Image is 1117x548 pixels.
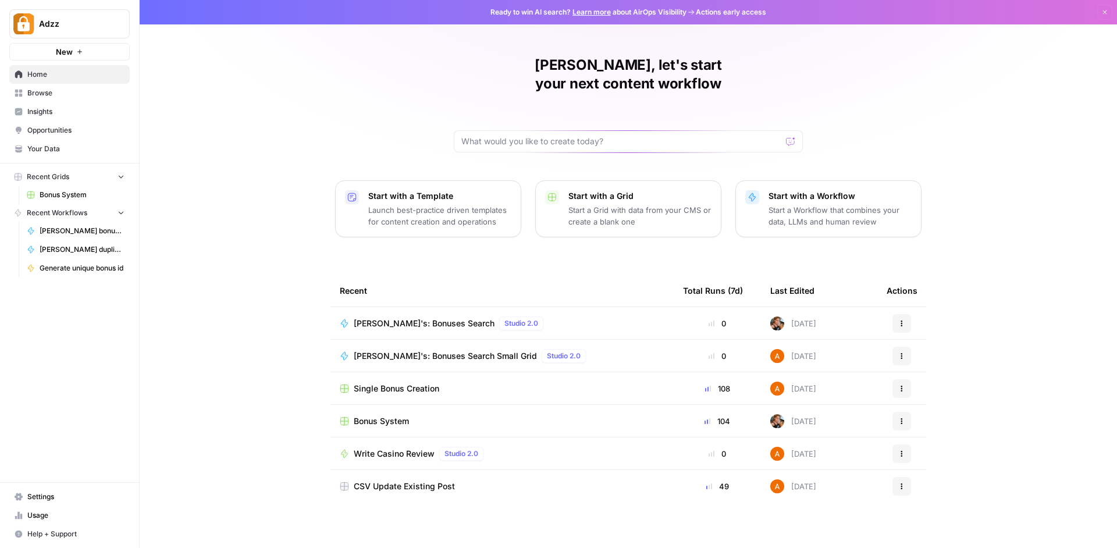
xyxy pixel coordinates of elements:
a: Bonus System [22,186,130,204]
button: Start with a WorkflowStart a Workflow that combines your data, LLMs and human review [735,180,922,237]
img: 1uqwqwywk0hvkeqipwlzjk5gjbnq [770,382,784,396]
span: Single Bonus Creation [354,383,439,394]
div: 0 [683,318,752,329]
span: Adzz [39,18,109,30]
a: Generate unique bonus id [22,259,130,277]
div: Last Edited [770,275,814,307]
a: Browse [9,84,130,102]
a: Insights [9,102,130,121]
p: Start with a Workflow [769,190,912,202]
div: Actions [887,275,917,307]
span: Studio 2.0 [547,351,581,361]
span: [PERSON_NAME]'s: Bonuses Search Small Grid [354,350,537,362]
span: [PERSON_NAME]'s: Bonuses Search [354,318,495,329]
div: [DATE] [770,316,816,330]
a: [PERSON_NAME]'s: Bonuses SearchStudio 2.0 [340,316,664,330]
span: Actions early access [696,7,766,17]
img: nwfydx8388vtdjnj28izaazbsiv8 [770,316,784,330]
span: Settings [27,492,124,502]
p: Start a Workflow that combines your data, LLMs and human review [769,204,912,227]
span: CSV Update Existing Post [354,481,455,492]
div: 0 [683,448,752,460]
a: Your Data [9,140,130,158]
img: 1uqwqwywk0hvkeqipwlzjk5gjbnq [770,349,784,363]
a: Opportunities [9,121,130,140]
h1: [PERSON_NAME], let's start your next content workflow [454,56,803,93]
span: Bonus System [354,415,409,427]
span: Home [27,69,124,80]
a: [PERSON_NAME] duplicate check CRM [22,240,130,259]
a: Settings [9,487,130,506]
span: Bonus System [40,190,124,200]
div: [DATE] [770,414,816,428]
span: New [56,46,73,58]
img: Adzz Logo [13,13,34,34]
span: Opportunities [27,125,124,136]
span: Your Data [27,144,124,154]
button: Recent Grids [9,168,130,186]
span: Studio 2.0 [444,449,478,459]
button: Start with a TemplateLaunch best-practice driven templates for content creation and operations [335,180,521,237]
div: [DATE] [770,382,816,396]
span: Studio 2.0 [504,318,538,329]
a: Bonus System [340,415,664,427]
div: [DATE] [770,479,816,493]
a: Single Bonus Creation [340,383,664,394]
img: 1uqwqwywk0hvkeqipwlzjk5gjbnq [770,447,784,461]
div: Recent [340,275,664,307]
p: Start with a Grid [568,190,712,202]
span: Recent Workflows [27,208,87,218]
a: Write Casino ReviewStudio 2.0 [340,447,664,461]
p: Launch best-practice driven templates for content creation and operations [368,204,511,227]
span: Write Casino Review [354,448,435,460]
span: Ready to win AI search? about AirOps Visibility [490,7,686,17]
button: Help + Support [9,525,130,543]
p: Start with a Template [368,190,511,202]
a: CSV Update Existing Post [340,481,664,492]
span: Browse [27,88,124,98]
p: Start a Grid with data from your CMS or create a blank one [568,204,712,227]
a: [PERSON_NAME] bonus to wp - grid specific [22,222,130,240]
div: Total Runs (7d) [683,275,743,307]
button: New [9,43,130,61]
span: Usage [27,510,124,521]
a: Learn more [572,8,611,16]
button: Workspace: Adzz [9,9,130,38]
span: [PERSON_NAME] bonus to wp - grid specific [40,226,124,236]
span: Generate unique bonus id [40,263,124,273]
button: Start with a GridStart a Grid with data from your CMS or create a blank one [535,180,721,237]
input: What would you like to create today? [461,136,781,147]
div: 49 [683,481,752,492]
div: [DATE] [770,447,816,461]
img: nwfydx8388vtdjnj28izaazbsiv8 [770,414,784,428]
a: Home [9,65,130,84]
span: [PERSON_NAME] duplicate check CRM [40,244,124,255]
div: 108 [683,383,752,394]
span: Recent Grids [27,172,69,182]
a: Usage [9,506,130,525]
div: [DATE] [770,349,816,363]
span: Help + Support [27,529,124,539]
span: Insights [27,106,124,117]
a: [PERSON_NAME]'s: Bonuses Search Small GridStudio 2.0 [340,349,664,363]
button: Recent Workflows [9,204,130,222]
div: 104 [683,415,752,427]
img: 1uqwqwywk0hvkeqipwlzjk5gjbnq [770,479,784,493]
div: 0 [683,350,752,362]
